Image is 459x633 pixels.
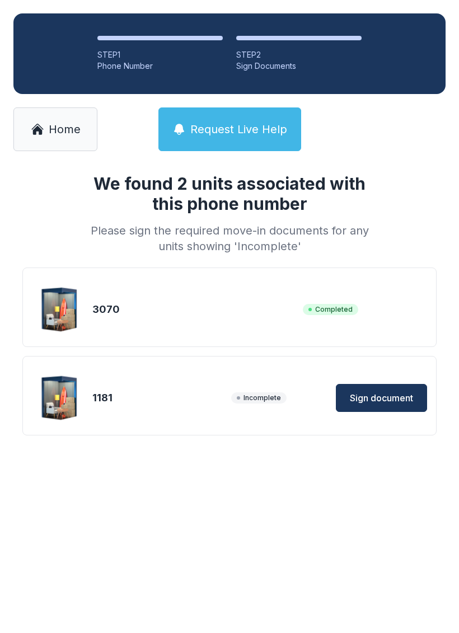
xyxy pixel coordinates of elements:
div: STEP 2 [236,49,362,60]
div: Phone Number [97,60,223,72]
span: Home [49,121,81,137]
div: Please sign the required move-in documents for any units showing 'Incomplete' [86,223,373,254]
h1: We found 2 units associated with this phone number [86,174,373,214]
div: Sign Documents [236,60,362,72]
span: Sign document [350,391,413,405]
span: Incomplete [231,392,287,404]
div: STEP 1 [97,49,223,60]
span: Request Live Help [190,121,287,137]
div: 3070 [92,302,298,317]
div: 1181 [92,390,227,406]
span: Completed [303,304,358,315]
